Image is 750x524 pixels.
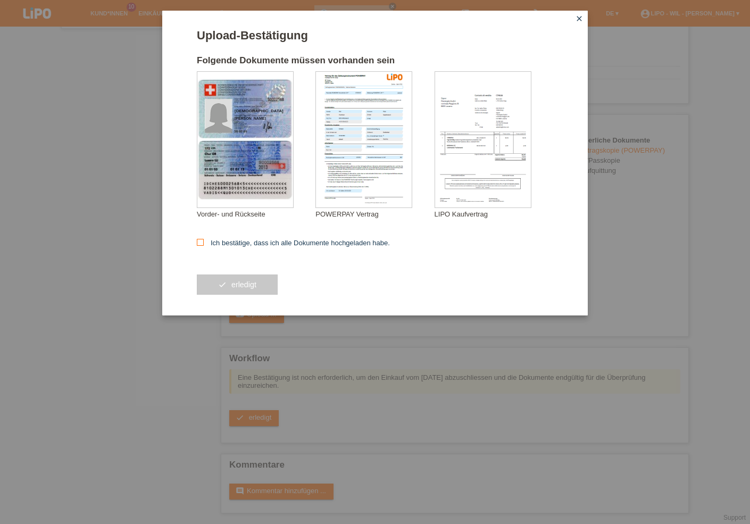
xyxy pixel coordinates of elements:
img: upload_document_confirmation_type_receipt_generic.png [435,72,531,207]
div: Vorder- und Rückseite [197,210,315,218]
div: LIPO Kaufvertrag [435,210,553,218]
h1: Upload-Bestätigung [197,29,553,42]
i: close [575,14,584,23]
div: POWERPAY Vertrag [315,210,434,218]
div: [PERSON_NAME] [235,117,288,120]
img: swiss_id_photo_female.png [205,99,232,133]
img: upload_document_confirmation_type_id_swiss_empty.png [197,72,293,207]
i: check [218,280,227,289]
div: [DEMOGRAPHIC_DATA] [235,109,288,113]
img: 39073_print.png [387,73,403,80]
h2: Folgende Dokumente müssen vorhanden sein [197,55,553,71]
img: upload_document_confirmation_type_contract_kkg_whitelabel.png [316,72,412,207]
a: close [572,13,586,26]
button: check erledigt [197,275,278,295]
span: erledigt [231,280,256,289]
label: Ich bestätige, dass ich alle Dokumente hochgeladen habe. [197,239,390,247]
